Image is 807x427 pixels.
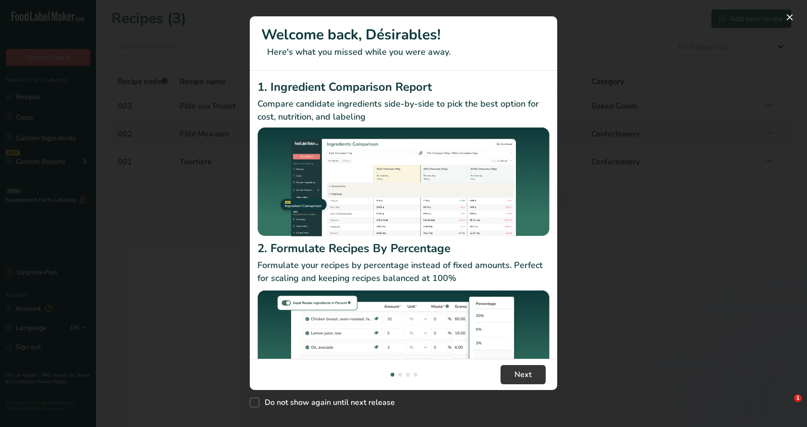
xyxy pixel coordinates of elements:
[257,98,550,123] p: Compare candidate ingredients side-by-side to pick the best option for cost, nutrition, and labeling
[257,240,550,257] h2: 2. Formulate Recipes By Percentage
[259,398,395,407] span: Do not show again until next release
[774,394,797,417] iframe: Intercom live chat
[257,259,550,285] p: Formulate your recipes by percentage instead of fixed amounts. Perfect for scaling and keeping re...
[257,127,550,236] img: Ingredient Comparison Report
[257,289,550,404] img: Formulate Recipes By Percentage
[794,394,802,402] span: 1
[501,365,546,384] button: Next
[261,24,546,46] h1: Welcome back, Désirables!
[261,46,546,59] p: Here's what you missed while you were away.
[514,369,532,380] span: Next
[257,78,550,96] h2: 1. Ingredient Comparison Report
